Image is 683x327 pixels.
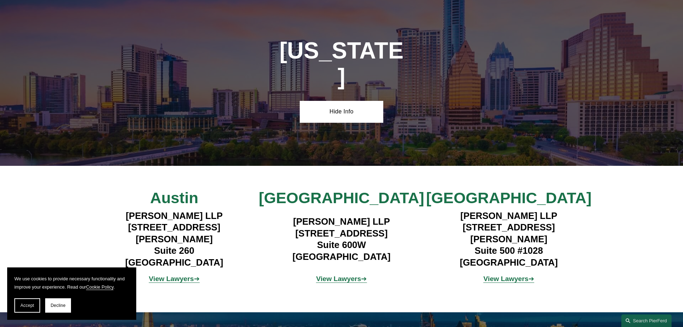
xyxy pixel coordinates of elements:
[483,275,528,282] strong: View Lawyers
[20,303,34,308] span: Accept
[300,101,383,122] a: Hide Info
[259,189,424,206] span: [GEOGRAPHIC_DATA]
[45,298,71,313] button: Decline
[150,189,198,206] span: Austin
[426,189,591,206] span: [GEOGRAPHIC_DATA]
[279,38,404,90] h1: [US_STATE]
[425,210,593,268] h4: [PERSON_NAME] LLP [STREET_ADDRESS][PERSON_NAME] Suite 500 #1028 [GEOGRAPHIC_DATA]
[14,275,129,291] p: We use cookies to provide necessary functionality and improve your experience. Read our .
[86,284,114,290] a: Cookie Policy
[149,275,200,282] a: View Lawyers➔
[149,275,200,282] span: ➔
[51,303,66,308] span: Decline
[316,275,367,282] span: ➔
[621,314,672,327] a: Search this site
[258,216,425,262] h4: [PERSON_NAME] LLP [STREET_ADDRESS] Suite 600W [GEOGRAPHIC_DATA]
[483,275,534,282] a: View Lawyers➔
[149,275,194,282] strong: View Lawyers
[316,275,361,282] strong: View Lawyers
[7,267,136,320] section: Cookie banner
[91,210,258,268] h4: [PERSON_NAME] LLP [STREET_ADDRESS][PERSON_NAME] Suite 260 [GEOGRAPHIC_DATA]
[14,298,40,313] button: Accept
[483,275,534,282] span: ➔
[316,275,367,282] a: View Lawyers➔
